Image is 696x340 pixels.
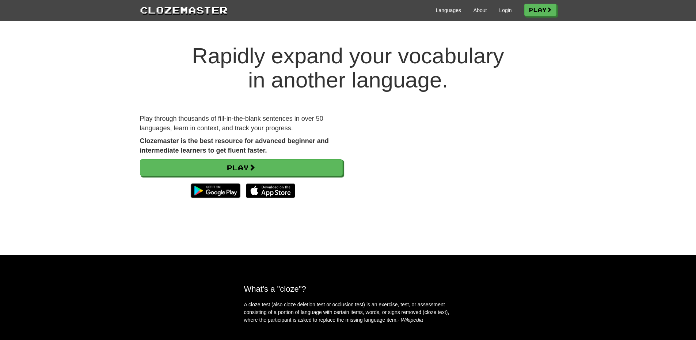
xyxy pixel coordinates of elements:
[140,137,329,154] strong: Clozemaster is the best resource for advanced beginner and intermediate learners to get fluent fa...
[436,7,461,14] a: Languages
[140,3,228,16] a: Clozemaster
[524,4,556,16] a: Play
[140,159,343,176] a: Play
[140,114,343,133] p: Play through thousands of fill-in-the-blank sentences in over 50 languages, learn in context, and...
[499,7,511,14] a: Login
[187,180,244,202] img: Get it on Google Play
[244,284,452,294] h2: What's a "cloze"?
[244,301,452,324] p: A cloze test (also cloze deletion test or occlusion test) is an exercise, test, or assessment con...
[398,317,423,323] em: - Wikipedia
[246,183,295,198] img: Download_on_the_App_Store_Badge_US-UK_135x40-25178aeef6eb6b83b96f5f2d004eda3bffbb37122de64afbaef7...
[473,7,487,14] a: About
